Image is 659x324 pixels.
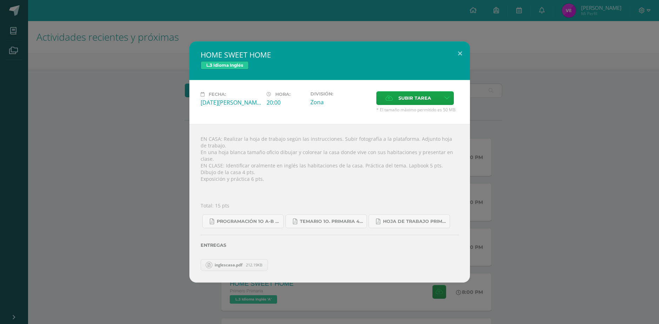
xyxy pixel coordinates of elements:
h2: HOME SWEET HOME [201,50,459,60]
label: División: [310,91,371,97]
span: Hora: [275,92,290,97]
a: Programación 1o A-B Inglés.pdf [202,214,284,228]
span: inglescasa.pdf [211,262,246,267]
span: Hoja de trabajo PRIMERO1.pdf [383,219,446,224]
span: 212.19KB [246,262,262,267]
div: [DATE][PERSON_NAME] [201,99,261,106]
span: Temario 1o. primaria 4-2025.pdf [300,219,363,224]
span: * El tamaño máximo permitido es 50 MB [376,107,459,113]
span: Programación 1o A-B Inglés.pdf [217,219,280,224]
div: 20:00 [267,99,305,106]
div: EN CASA: Realizar la hoja de trabajo según las instrucciones. Subir fotografía a la plataforma. A... [189,124,470,282]
a: inglescasa.pdf [201,259,268,271]
a: Temario 1o. primaria 4-2025.pdf [285,214,367,228]
a: Hoja de trabajo PRIMERO1.pdf [369,214,450,228]
div: Zona [310,98,371,106]
label: Entregas [201,243,459,248]
button: Close (Esc) [450,41,470,65]
span: Subir tarea [398,92,431,105]
span: L.3 Idioma Inglés [201,61,249,70]
span: Fecha: [209,92,226,97]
